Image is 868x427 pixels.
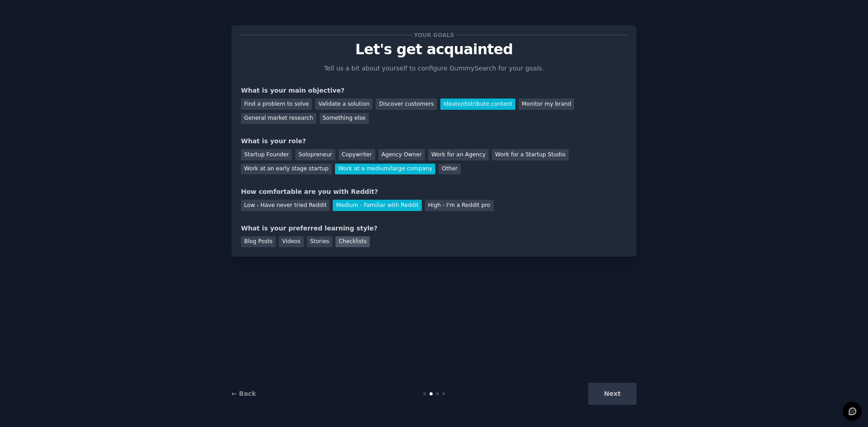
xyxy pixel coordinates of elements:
div: Blog Posts [241,236,276,248]
div: Other [439,164,461,175]
div: What is your role? [241,136,627,146]
div: Discover customers [376,99,437,110]
div: General market research [241,113,316,124]
p: Let's get acquainted [241,42,627,57]
div: Startup Founder [241,149,292,160]
span: Your goals [412,30,456,40]
div: Low - Have never tried Reddit [241,200,330,211]
div: Work at a medium/large company [335,164,435,175]
div: Work at an early stage startup [241,164,332,175]
div: Ideate/distribute content [440,99,515,110]
div: Medium - Familiar with Reddit [333,200,421,211]
div: Work for an Agency [428,149,489,160]
div: What is your preferred learning style? [241,224,627,233]
div: Work for a Startup Studio [492,149,568,160]
div: Agency Owner [378,149,425,160]
div: Copywriter [339,149,375,160]
div: How comfortable are you with Reddit? [241,187,627,197]
div: Something else [320,113,369,124]
div: Validate a solution [315,99,373,110]
div: Solopreneur [295,149,335,160]
p: Tell us a bit about yourself to configure GummySearch for your goals. [320,64,548,73]
div: Monitor my brand [519,99,574,110]
div: Videos [279,236,304,248]
div: High - I'm a Reddit pro [425,200,494,211]
a: ← Back [231,390,256,397]
div: Checklists [335,236,370,248]
div: Stories [307,236,332,248]
div: What is your main objective? [241,86,627,95]
div: Find a problem to solve [241,99,312,110]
